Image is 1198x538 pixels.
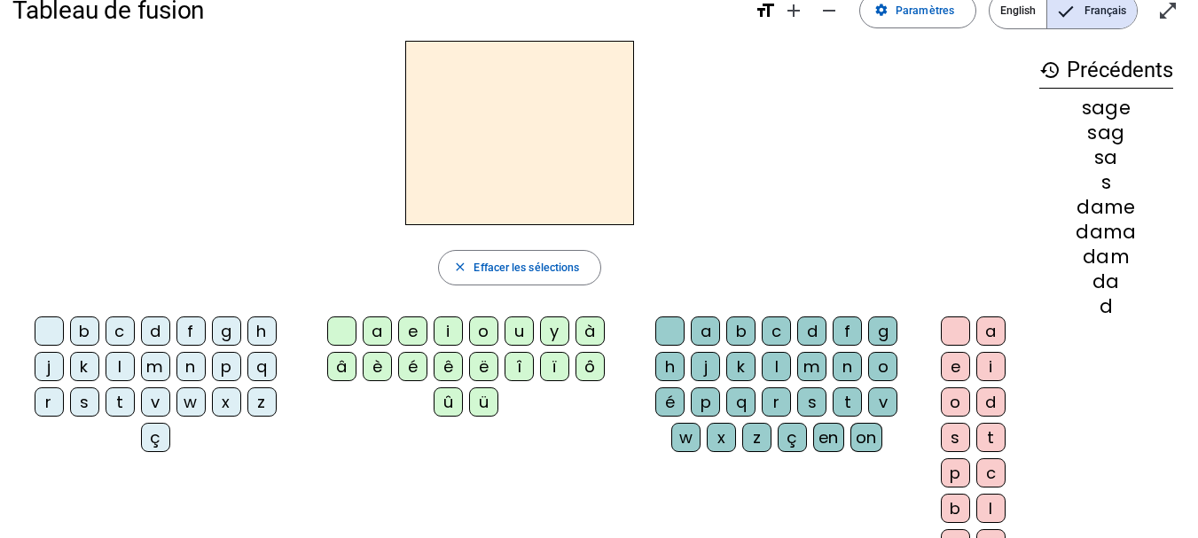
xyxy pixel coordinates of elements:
[691,316,720,346] div: a
[576,352,605,381] div: ô
[1039,173,1173,191] div: s
[868,316,897,346] div: g
[726,387,756,417] div: q
[1039,148,1173,167] div: sa
[176,316,206,346] div: f
[363,352,392,381] div: è
[247,387,277,417] div: z
[941,423,970,452] div: s
[726,352,756,381] div: k
[762,316,791,346] div: c
[453,261,467,275] mat-icon: close
[850,423,882,452] div: on
[247,316,277,346] div: h
[1039,53,1173,89] h3: Précédents
[797,387,826,417] div: s
[141,423,170,452] div: ç
[434,352,463,381] div: ê
[540,316,569,346] div: y
[941,387,970,417] div: o
[70,352,99,381] div: k
[1039,297,1173,316] div: d
[797,352,826,381] div: m
[70,316,99,346] div: b
[941,352,970,381] div: e
[813,423,844,452] div: en
[35,352,64,381] div: j
[469,387,498,417] div: ü
[106,387,135,417] div: t
[1039,198,1173,216] div: dame
[896,2,954,20] span: Paramètres
[868,387,897,417] div: v
[176,387,206,417] div: w
[212,387,241,417] div: x
[976,316,1006,346] div: a
[1039,247,1173,266] div: dam
[655,387,685,417] div: é
[540,352,569,381] div: ï
[742,423,771,452] div: z
[438,250,602,285] button: Effacer les sélections
[398,352,427,381] div: é
[833,387,862,417] div: t
[1039,98,1173,117] div: sage
[141,387,170,417] div: v
[1039,222,1173,241] div: dama
[247,352,277,381] div: q
[797,316,826,346] div: d
[1039,272,1173,291] div: da
[106,352,135,381] div: l
[576,316,605,346] div: à
[141,316,170,346] div: d
[35,387,64,417] div: r
[106,316,135,346] div: c
[212,352,241,381] div: p
[726,316,756,346] div: b
[671,423,701,452] div: w
[941,494,970,523] div: b
[141,352,170,381] div: m
[976,458,1006,487] div: c
[707,423,736,452] div: x
[691,387,720,417] div: p
[1039,59,1061,81] mat-icon: history
[691,352,720,381] div: j
[398,316,427,346] div: e
[976,352,1006,381] div: i
[474,259,579,277] span: Effacer les sélections
[833,352,862,381] div: n
[778,423,807,452] div: ç
[941,458,970,487] div: p
[505,352,534,381] div: î
[176,352,206,381] div: n
[874,4,889,18] mat-icon: settings
[976,494,1006,523] div: l
[212,316,241,346] div: g
[363,316,392,346] div: a
[833,316,862,346] div: f
[434,316,463,346] div: i
[70,387,99,417] div: s
[469,316,498,346] div: o
[762,352,791,381] div: l
[434,387,463,417] div: û
[469,352,498,381] div: ë
[762,387,791,417] div: r
[1039,123,1173,142] div: sag
[976,387,1006,417] div: d
[976,423,1006,452] div: t
[655,352,685,381] div: h
[327,352,356,381] div: â
[505,316,534,346] div: u
[868,352,897,381] div: o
